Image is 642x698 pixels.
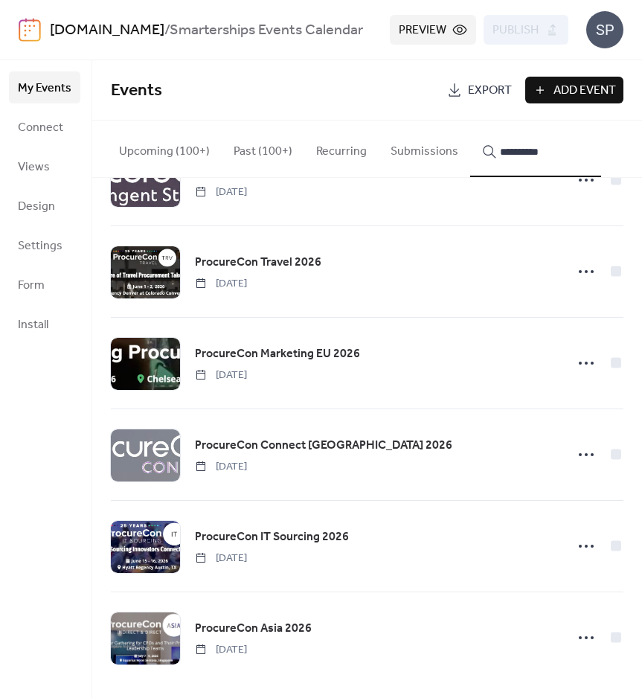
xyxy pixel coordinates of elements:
[399,22,446,39] span: Preview
[9,190,80,222] a: Design
[18,234,62,257] span: Settings
[195,620,312,638] span: ProcureCon Asia 2026
[195,253,321,272] a: ProcureCon Travel 2026
[170,16,363,45] b: Smarterships Events Calendar
[379,121,470,176] button: Submissions
[195,437,452,455] span: ProcureCon Connect [GEOGRAPHIC_DATA] 2026
[525,77,623,103] button: Add Event
[195,368,247,383] span: [DATE]
[195,528,349,546] span: ProcureCon IT Sourcing 2026
[195,345,360,364] a: ProcureCon Marketing EU 2026
[9,229,80,261] a: Settings
[9,308,80,340] a: Install
[195,185,247,200] span: [DATE]
[195,254,321,272] span: ProcureCon Travel 2026
[195,619,312,638] a: ProcureCon Asia 2026
[18,195,55,218] span: Design
[195,551,247,566] span: [DATE]
[50,16,164,45] a: [DOMAIN_NAME]
[304,121,379,176] button: Recurring
[111,74,162,107] span: Events
[9,269,80,301] a: Form
[440,77,519,103] a: Export
[195,528,349,547] a: ProcureCon IT Sourcing 2026
[18,274,45,297] span: Form
[18,116,63,139] span: Connect
[195,276,247,292] span: [DATE]
[19,18,41,42] img: logo
[9,111,80,143] a: Connect
[195,642,247,658] span: [DATE]
[107,121,222,176] button: Upcoming (100+)
[18,77,71,100] span: My Events
[195,345,360,363] span: ProcureCon Marketing EU 2026
[390,15,476,45] button: Preview
[553,82,616,100] span: Add Event
[9,71,80,103] a: My Events
[222,121,304,176] button: Past (100+)
[164,16,170,45] b: /
[9,150,80,182] a: Views
[18,313,48,336] span: Install
[195,459,247,475] span: [DATE]
[195,436,452,455] a: ProcureCon Connect [GEOGRAPHIC_DATA] 2026
[468,82,512,100] span: Export
[18,156,50,179] span: Views
[586,11,623,48] div: SP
